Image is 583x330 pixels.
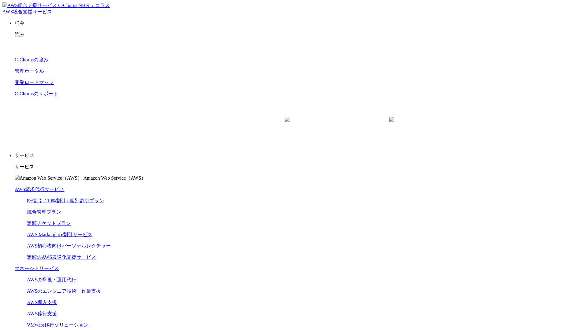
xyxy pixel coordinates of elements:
a: AWS導入支援 [27,300,57,305]
img: 矢印 [389,117,394,133]
a: 統合管理プラン [27,209,61,215]
p: 強み [15,31,581,38]
a: AWS移行支援 [27,311,57,316]
a: AWSのエンジニア技術・作業支援 [27,288,101,294]
p: サービス [15,164,581,170]
a: AWS請求代行サービス [15,187,64,192]
p: サービス [15,152,581,159]
a: AWSの監視・運用代行 [27,277,77,282]
a: 定額のAWS最適化支援サービス [27,255,96,260]
a: 8%割引 / 10%割引 / 個別割引プラン [27,198,104,203]
span: Amazon Web Service（AWS） [83,175,146,181]
p: 強み [15,20,581,27]
a: VMware移行ソリューション [27,322,88,328]
a: C-Chorusのサポート [15,91,58,96]
a: 開発ロードマップ [15,80,54,85]
a: 資料を請求する [196,117,295,132]
a: まずは相談する [301,117,399,132]
a: マネージドサービス [15,266,59,271]
img: Amazon Web Service（AWS） [15,175,82,182]
a: C-Chorusの強み [15,57,48,62]
a: AWS総合支援サービス C-Chorus NHN テコラスAWS総合支援サービス [2,3,110,14]
a: 定額チケットプラン [27,221,71,226]
a: AWS Marketplace割引サービス [27,232,92,237]
a: 管理ポータル [15,68,44,74]
img: AWS総合支援サービス C-Chorus [2,2,77,9]
a: AWS初心者向けパーソナルレクチャー [27,243,111,248]
img: 矢印 [285,117,290,133]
